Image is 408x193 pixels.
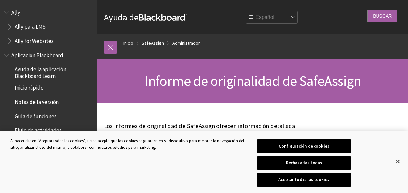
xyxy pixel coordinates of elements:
span: Ally para LMS [15,21,46,30]
p: Los Informes de originalidad de SafeAssign ofrecen información detallada sobre las coincidencias ... [104,122,305,190]
span: Flujo de actividades [15,125,62,134]
select: Site Language Selector [246,11,298,24]
input: Buscar [368,10,397,22]
span: Ally for Websites [15,35,54,44]
a: Ayuda deBlackboard [104,11,187,23]
div: Al hacer clic en “Aceptar todas las cookies”, usted acepta que las cookies se guarden en su dispo... [10,138,245,150]
button: Configuración de cookies [257,139,351,153]
span: Notas de la versión [15,96,59,105]
span: Aplicación Blackboard [11,50,63,58]
button: Cerrar [390,154,405,169]
a: SafeAssign [142,39,164,47]
span: Ally [11,7,20,16]
span: Guía de funciones [15,111,56,120]
span: Ayuda de la aplicación Blackboard Learn [15,64,93,79]
a: Inicio [123,39,133,47]
span: Informe de originalidad de SafeAssign [144,72,361,90]
a: Administrador [172,39,200,47]
button: Aceptar todas las cookies [257,173,351,187]
button: Rechazarlas todas [257,156,351,170]
strong: Blackboard [139,14,187,21]
span: Inicio rápido [15,83,43,91]
nav: Book outline for Anthology Ally Help [4,7,93,46]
